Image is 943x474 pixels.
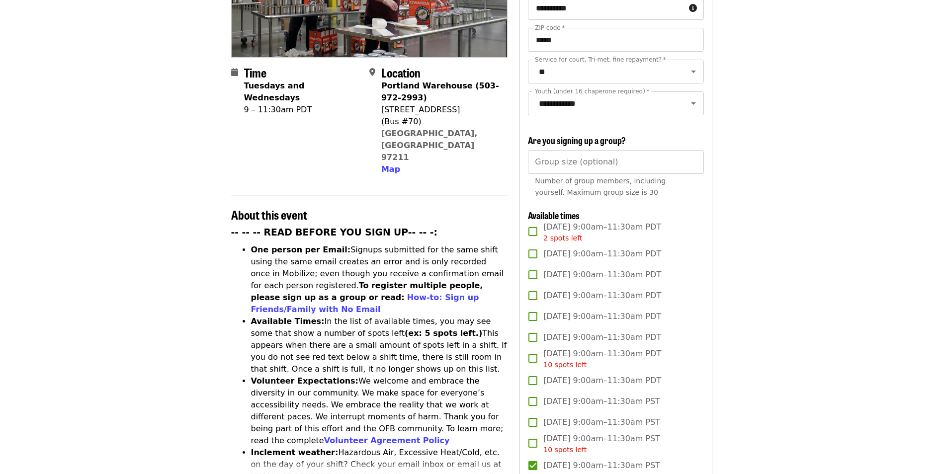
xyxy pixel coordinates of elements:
[543,331,661,343] span: [DATE] 9:00am–11:30am PDT
[689,3,697,13] i: circle-info icon
[405,328,482,338] strong: (ex: 5 spots left.)
[543,221,661,243] span: [DATE] 9:00am–11:30am PDT
[543,361,587,369] span: 10 spots left
[543,311,661,322] span: [DATE] 9:00am–11:30am PDT
[543,290,661,302] span: [DATE] 9:00am–11:30am PDT
[543,460,660,472] span: [DATE] 9:00am–11:30am PST
[528,209,580,222] span: Available times
[251,316,325,326] strong: Available Times:
[686,65,700,79] button: Open
[381,64,421,81] span: Location
[535,25,565,31] label: ZIP code
[528,134,626,147] span: Are you signing up a group?
[251,448,339,457] strong: Inclement weather:
[543,348,661,370] span: [DATE] 9:00am–11:30am PDT
[543,248,661,260] span: [DATE] 9:00am–11:30am PDT
[251,281,483,302] strong: To register multiple people, please sign up as a group or read:
[251,245,351,254] strong: One person per Email:
[244,104,361,116] div: 9 – 11:30am PDT
[381,129,478,162] a: [GEOGRAPHIC_DATA], [GEOGRAPHIC_DATA] 97211
[381,163,400,175] button: Map
[251,293,479,314] a: How-to: Sign up Friends/Family with No Email
[231,68,238,77] i: calendar icon
[381,81,499,102] strong: Portland Warehouse (503-972-2993)
[231,227,438,237] strong: -- -- -- READ BEFORE YOU SIGN UP-- -- -:
[381,164,400,174] span: Map
[231,206,307,223] span: About this event
[535,177,666,196] span: Number of group members, including yourself. Maximum group size is 30
[543,416,660,428] span: [DATE] 9:00am–11:30am PST
[244,64,266,81] span: Time
[369,68,375,77] i: map-marker-alt icon
[535,88,649,94] label: Youth (under 16 chaperone required)
[251,316,508,375] li: In the list of available times, you may see some that show a number of spots left This appears wh...
[324,436,450,445] a: Volunteer Agreement Policy
[543,446,587,454] span: 10 spots left
[543,375,661,387] span: [DATE] 9:00am–11:30am PDT
[535,57,666,63] label: Service for court, Tri-met, fine repayment?
[251,244,508,316] li: Signups submitted for the same shift using the same email creates an error and is only recorded o...
[543,234,582,242] span: 2 spots left
[543,269,661,281] span: [DATE] 9:00am–11:30am PDT
[528,150,703,174] input: [object Object]
[543,433,660,455] span: [DATE] 9:00am–11:30am PST
[686,96,700,110] button: Open
[528,28,703,52] input: ZIP code
[381,104,500,116] div: [STREET_ADDRESS]
[543,395,660,407] span: [DATE] 9:00am–11:30am PST
[251,375,508,447] li: We welcome and embrace the diversity in our community. We make space for everyone’s accessibility...
[251,376,359,386] strong: Volunteer Expectations:
[244,81,305,102] strong: Tuesdays and Wednesdays
[381,116,500,128] div: (Bus #70)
